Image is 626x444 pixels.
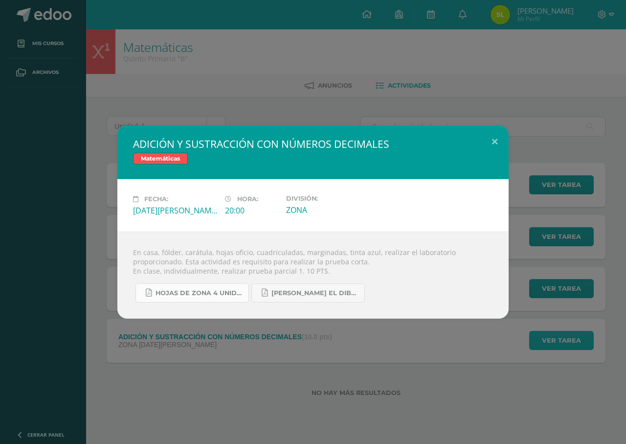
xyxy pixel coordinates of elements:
button: Close (Esc) [481,125,509,159]
div: ZONA [286,205,370,215]
div: 20:00 [225,205,278,216]
a: [PERSON_NAME] EL DIBUJANTE.pdf [251,283,365,303]
label: División: [286,195,370,202]
span: Hora: [237,195,258,203]
span: Matemáticas [133,153,188,164]
div: [DATE][PERSON_NAME] [133,205,217,216]
span: HOJAS DE ZONA 4 UNIDAD 2025.pdf [156,289,244,297]
h2: ADICIÓN Y SUSTRACCIÓN CON NÚMEROS DECIMALES [133,137,493,151]
span: [PERSON_NAME] EL DIBUJANTE.pdf [271,289,359,297]
div: En casa, fólder, carátula, hojas oficio, cuadriculadas, marginadas, tinta azul, realizar el labor... [117,232,509,319]
span: Fecha: [144,195,168,203]
a: HOJAS DE ZONA 4 UNIDAD 2025.pdf [135,283,249,303]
